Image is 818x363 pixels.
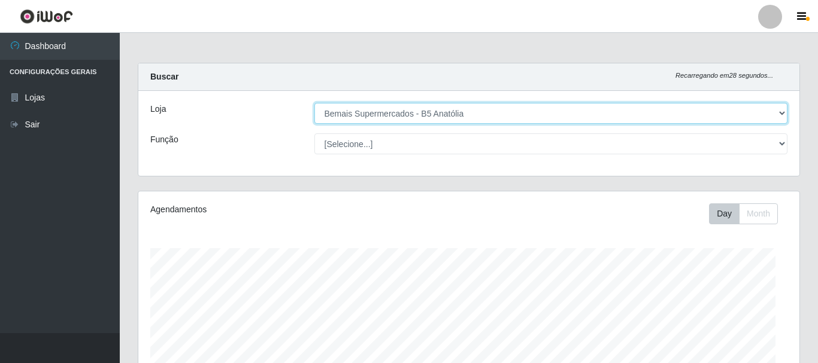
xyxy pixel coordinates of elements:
[150,103,166,115] label: Loja
[675,72,773,79] i: Recarregando em 28 segundos...
[20,9,73,24] img: CoreUI Logo
[709,203,778,224] div: First group
[739,203,778,224] button: Month
[150,133,178,146] label: Função
[150,72,178,81] strong: Buscar
[150,203,405,216] div: Agendamentos
[709,203,787,224] div: Toolbar with button groups
[709,203,740,224] button: Day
